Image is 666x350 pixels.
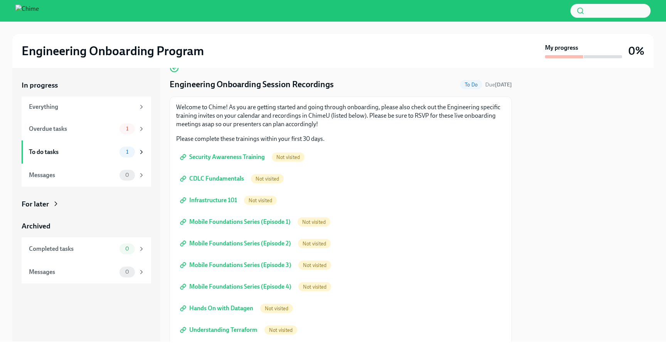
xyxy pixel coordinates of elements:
span: 0 [121,172,134,178]
span: Not visited [272,154,304,160]
strong: [DATE] [495,81,512,88]
span: Hands On with Datagen [182,304,253,312]
span: Not visited [298,241,331,247]
span: 0 [121,246,134,252]
span: To Do [460,82,482,88]
span: Mobile Foundations Series (Episode 3) [182,261,291,269]
div: Completed tasks [29,245,116,253]
span: Not visited [298,262,331,268]
span: Not visited [251,176,284,182]
div: Messages [29,268,116,276]
a: Mobile Foundations Series (Episode 3) [176,257,297,273]
a: Mobile Foundations Series (Episode 2) [176,236,296,251]
img: Chime [15,5,39,17]
span: Mobile Foundations Series (Episode 2) [182,240,291,247]
span: Due [485,81,512,88]
span: Not visited [298,219,330,225]
div: Messages [29,171,116,179]
span: 1 [121,149,133,155]
a: Messages0 [22,260,151,284]
a: Hands On with Datagen [176,301,259,316]
span: Not visited [298,284,331,290]
span: CDLC Fundamentals [182,175,244,183]
span: 0 [121,269,134,275]
span: Infrastructure 101 [182,196,237,204]
p: Please complete these trainings within your first 30 days. [176,135,505,143]
span: Mobile Foundations Series (Episode 4) [182,283,291,291]
span: Security Awareness Training [182,153,265,161]
a: Understanding Terraform [176,322,263,338]
a: Mobile Foundations Series (Episode 4) [176,279,297,294]
span: Understanding Terraform [182,326,257,334]
a: Archived [22,221,151,231]
a: For later [22,199,151,209]
span: Not visited [264,327,297,333]
div: To do tasks [29,148,116,156]
div: Everything [29,103,135,111]
h2: Engineering Onboarding Program [22,43,204,59]
a: Overdue tasks1 [22,117,151,140]
a: Everything [22,96,151,117]
h3: 0% [628,44,644,58]
span: November 2nd, 2025 14:00 [485,81,512,88]
a: To do tasks1 [22,140,151,164]
span: 1 [121,126,133,132]
span: Mobile Foundations Series (Episode 1) [182,218,291,226]
a: Infrastructure 101 [176,193,242,208]
h4: Engineering Onboarding Session Recordings [170,79,334,90]
a: CDLC Fundamentals [176,171,249,186]
strong: My progress [545,44,578,52]
a: Mobile Foundations Series (Episode 1) [176,214,296,230]
p: Welcome to Chime! As you are getting started and going through onboarding, please also check out ... [176,103,505,129]
div: For later [22,199,49,209]
a: Messages0 [22,164,151,187]
a: Security Awareness Training [176,149,270,165]
span: Not visited [244,198,277,203]
a: Completed tasks0 [22,237,151,260]
span: Not visited [260,306,293,311]
div: Overdue tasks [29,125,116,133]
a: In progress [22,80,151,90]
